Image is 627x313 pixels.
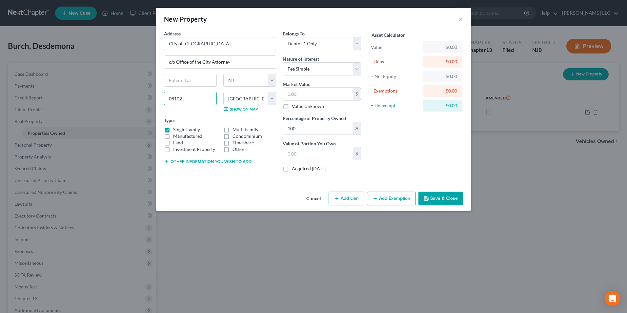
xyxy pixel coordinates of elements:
div: - Exemptions [371,88,420,94]
button: Save & Close [418,192,463,205]
label: Timeshare [233,139,254,146]
label: Manufactured [173,133,202,139]
label: Nature of Interest [283,55,319,62]
button: × [458,15,463,23]
a: Show on Map [223,106,258,112]
button: Other information you wish to add [164,159,252,164]
input: Apt, Suite, etc... [164,56,276,68]
label: Percentage of Property Owned [283,115,346,122]
input: Enter zip... [164,92,217,105]
label: Multi Family [233,126,258,133]
label: Market Value [283,81,310,88]
div: $0.00 [429,102,457,109]
button: Add Lien [329,192,364,205]
div: $0.00 [429,44,457,51]
div: $0.00 [429,58,457,65]
label: Asset Calculator [372,31,405,38]
label: Other [233,146,245,153]
div: - Liens [371,58,420,65]
label: Condominium [233,133,262,139]
input: 0.00 [283,122,353,135]
div: Value [371,44,420,51]
label: Investment Property [173,146,215,153]
button: Add Exemption [367,192,416,205]
div: = Net Equity [371,73,420,80]
label: Single Family [173,126,200,133]
div: New Property [164,14,207,24]
input: 0.00 [283,147,353,160]
label: Types [164,117,175,124]
input: 0.00 [283,88,353,100]
label: Value of Portion You Own [283,140,336,147]
div: $ [353,147,361,160]
div: Open Intercom Messenger [605,291,620,306]
input: Enter address... [164,37,276,50]
div: = Unexempt [371,102,420,109]
button: Cancel [301,192,326,205]
input: Enter city... [164,74,216,87]
label: Acquired [DATE] [292,165,326,172]
span: Address [164,31,181,36]
span: Belongs To [283,31,305,36]
label: Value Unknown [292,103,324,110]
div: $0.00 [429,88,457,94]
div: $0.00 [429,73,457,80]
label: Land [173,139,183,146]
div: % [353,122,361,135]
div: $ [353,88,361,100]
